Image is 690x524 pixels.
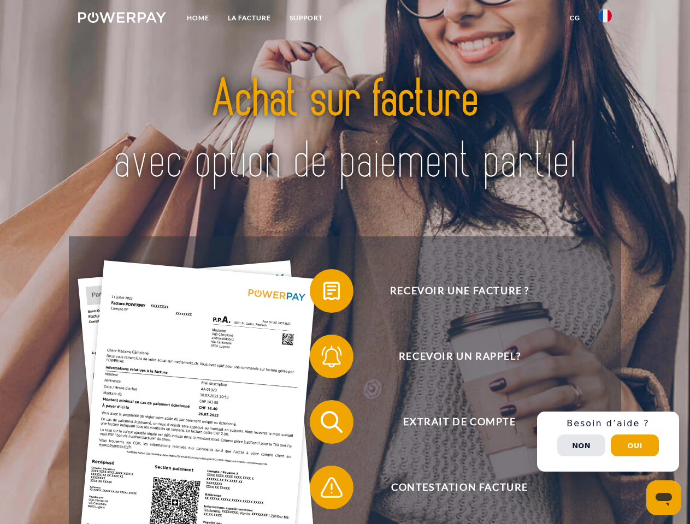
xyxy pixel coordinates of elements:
a: CG [561,8,589,28]
button: Recevoir un rappel? [310,335,594,378]
span: Recevoir un rappel? [326,335,593,378]
img: qb_bill.svg [318,277,345,305]
button: Oui [611,434,659,456]
button: Recevoir une facture ? [310,269,594,313]
a: LA FACTURE [219,8,280,28]
img: qb_warning.svg [318,474,345,501]
img: title-powerpay_fr.svg [104,52,586,209]
img: logo-powerpay-white.svg [78,12,166,23]
button: Contestation Facture [310,466,594,509]
img: qb_search.svg [318,408,345,436]
button: Extrait de compte [310,400,594,444]
img: fr [599,9,612,22]
a: Support [280,8,332,28]
span: Extrait de compte [326,400,593,444]
a: Home [178,8,219,28]
img: qb_bell.svg [318,343,345,370]
span: Recevoir une facture ? [326,269,593,313]
iframe: Bouton de lancement de la fenêtre de messagerie [646,480,681,515]
div: Schnellhilfe [537,412,679,472]
button: Non [557,434,605,456]
span: Contestation Facture [326,466,593,509]
h3: Besoin d’aide ? [544,418,673,429]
